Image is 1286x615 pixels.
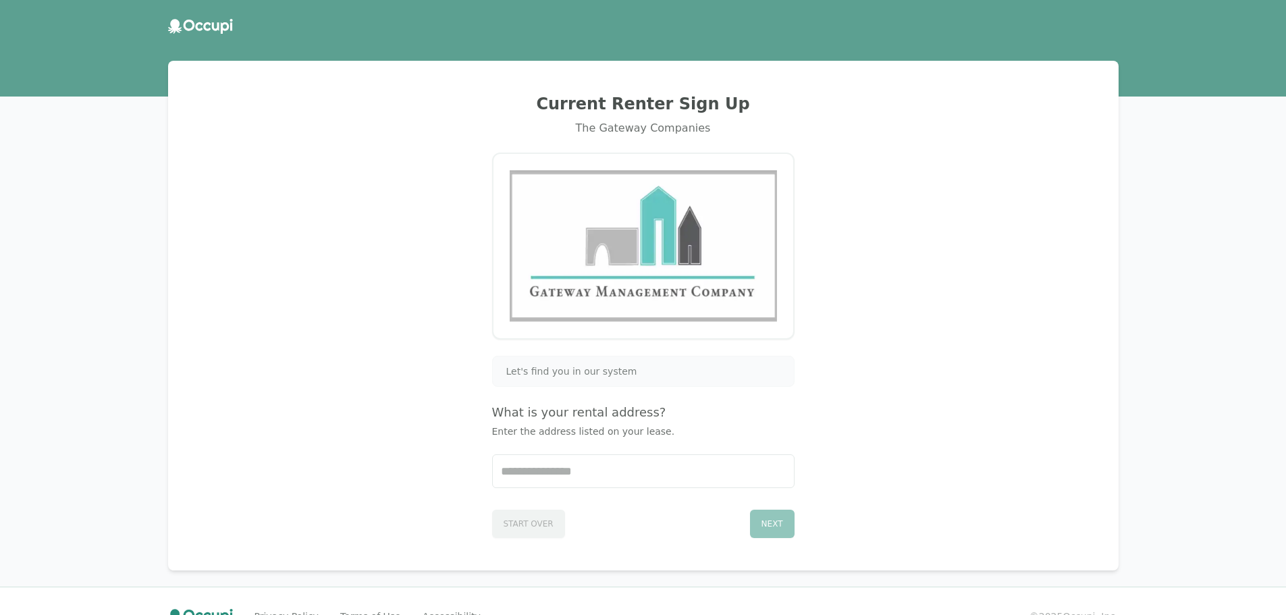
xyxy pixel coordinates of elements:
[184,120,1102,136] div: The Gateway Companies
[492,425,795,438] p: Enter the address listed on your lease.
[184,93,1102,115] h2: Current Renter Sign Up
[493,455,794,487] input: Start typing...
[510,170,777,322] img: Gateway Management
[506,365,637,378] span: Let's find you in our system
[492,403,795,422] h4: What is your rental address?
